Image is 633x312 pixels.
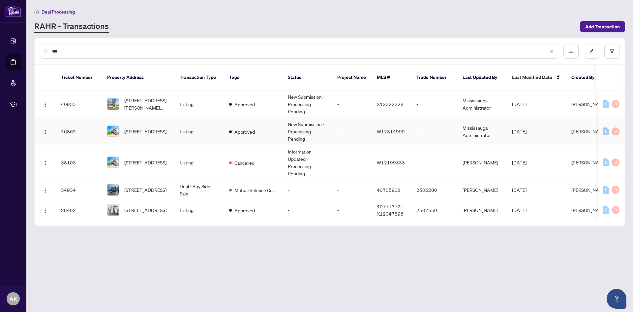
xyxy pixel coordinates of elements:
td: - [332,200,372,220]
a: RAHR - Transactions [34,21,109,33]
div: 0 [612,127,619,135]
th: Tags [224,65,283,90]
div: 0 [612,186,619,194]
button: edit [584,44,599,59]
img: thumbnail-img [107,157,119,168]
td: - [283,200,332,220]
span: Approved [234,128,255,135]
div: 0 [603,100,609,108]
div: 0 [612,206,619,214]
td: - [332,180,372,200]
button: Logo [40,205,50,215]
td: New Submission - Processing Pending [283,90,332,118]
td: 46869 [56,118,102,145]
div: 0 [603,158,609,166]
td: Listing [174,145,224,180]
th: Ticket Number [56,65,102,90]
span: [DATE] [512,207,527,213]
span: Approved [234,101,255,108]
img: Logo [43,208,48,213]
span: close [549,49,554,53]
td: Listing [174,200,224,220]
span: Approved [234,207,255,214]
td: - [411,118,457,145]
span: [PERSON_NAME] [571,128,607,134]
span: [PERSON_NAME] [571,207,607,213]
td: - [332,145,372,180]
td: 2506280 [411,180,457,200]
button: Open asap [607,289,626,309]
td: 34934 [56,180,102,200]
span: [STREET_ADDRESS] [124,159,166,166]
td: [PERSON_NAME] [457,200,507,220]
th: Transaction Type [174,65,224,90]
span: [PERSON_NAME] [571,159,607,165]
div: 0 [603,206,609,214]
span: 40711312; X12047898 [377,203,404,217]
button: filter [604,44,619,59]
td: [PERSON_NAME] [457,180,507,200]
span: Mutual Release Completed [234,187,277,194]
td: New Submission - Processing Pending [283,118,332,145]
td: 38103 [56,145,102,180]
img: Logo [43,160,48,166]
td: - [332,118,372,145]
td: - [332,90,372,118]
img: thumbnail-img [107,184,119,195]
th: Status [283,65,332,90]
span: [STREET_ADDRESS] [124,206,166,214]
span: [PERSON_NAME] [571,187,607,193]
td: Listing [174,118,224,145]
span: filter [610,49,614,53]
span: Add Transaction [585,21,620,32]
span: [STREET_ADDRESS] [124,128,166,135]
span: W12314999 [377,128,405,134]
button: Logo [40,157,50,168]
span: 40705908 [377,187,401,193]
td: Listing [174,90,224,118]
span: AK [9,294,17,303]
th: Property Address [102,65,174,90]
td: 2507559 [411,200,457,220]
td: [PERSON_NAME] [457,145,507,180]
span: [DATE] [512,159,527,165]
span: [STREET_ADDRESS][PERSON_NAME][PERSON_NAME] [124,97,169,111]
th: Last Modified Date [507,65,566,90]
td: Information Updated - Processing Pending [283,145,332,180]
span: X12322328 [377,101,404,107]
div: 0 [603,186,609,194]
div: 0 [612,100,619,108]
span: Deal Processing [42,9,75,15]
td: 46955 [56,90,102,118]
button: Logo [40,99,50,109]
button: download [563,44,579,59]
span: home [34,10,39,14]
div: 0 [612,158,619,166]
td: Mississauga Administrator [457,118,507,145]
button: Logo [40,126,50,137]
th: Project Name [332,65,372,90]
img: logo [5,5,21,17]
td: - [283,180,332,200]
span: edit [589,49,594,53]
img: Logo [43,129,48,135]
button: Logo [40,185,50,195]
span: [PERSON_NAME] [571,101,607,107]
img: Logo [43,102,48,107]
td: - [411,90,457,118]
td: 28462 [56,200,102,220]
img: Logo [43,188,48,193]
th: Trade Number [411,65,457,90]
div: 0 [603,127,609,135]
td: Mississauga Administrator [457,90,507,118]
span: download [569,49,573,53]
span: [DATE] [512,187,527,193]
span: [DATE] [512,128,527,134]
td: Deal - Buy Side Sale [174,180,224,200]
button: Add Transaction [580,21,625,32]
span: [DATE] [512,101,527,107]
span: Last Modified Date [512,74,552,81]
th: MLS # [372,65,411,90]
td: - [411,145,457,180]
span: W12199333 [377,159,405,165]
